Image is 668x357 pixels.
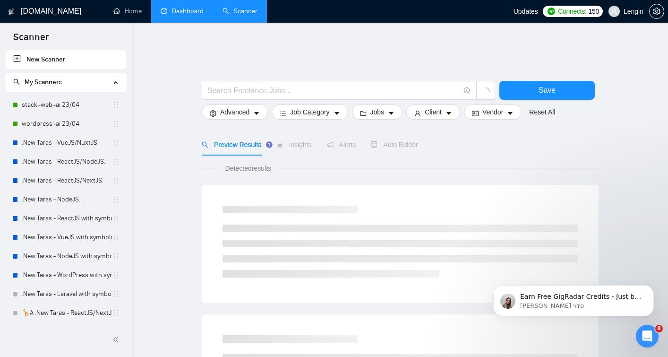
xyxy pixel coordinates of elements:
[6,304,126,322] li: 🦒A .New Taras - ReactJS/NextJS usual 23/04
[6,247,126,266] li: .New Taras - NodeJS with symbols
[112,335,122,344] span: double-left
[6,209,126,228] li: .New Taras - ReactJS with symbols
[6,171,126,190] li: .New Taras - ReactJS/NextJS.
[588,6,599,17] span: 150
[327,141,334,148] span: notification
[112,215,120,222] span: holder
[112,234,120,241] span: holder
[425,107,442,117] span: Client
[360,110,367,117] span: folder
[13,50,119,69] a: New Scanner
[112,196,120,203] span: holder
[6,285,126,304] li: .New Taras - Laravel with symbols
[13,78,62,86] span: My Scanners
[112,271,120,279] span: holder
[22,228,112,247] a: .New Taras - VueJS with symbols
[112,139,120,147] span: holder
[272,104,348,120] button: barsJob Categorycaret-down
[6,228,126,247] li: .New Taras - VueJS with symbols
[112,158,120,165] span: holder
[280,110,286,117] span: bars
[649,4,664,19] button: setting
[371,141,377,148] span: robot
[276,141,311,148] span: Insights
[202,104,268,120] button: settingAdvancedcaret-down
[649,8,664,15] a: setting
[220,107,249,117] span: Advanced
[406,104,460,120] button: userClientcaret-down
[548,8,555,15] img: upwork-logo.png
[6,152,126,171] li: .New Taras - ReactJS/NodeJS.
[22,285,112,304] a: .New Taras - Laravel with symbols
[464,104,522,120] button: idcardVendorcaret-down
[472,110,479,117] span: idcard
[22,133,112,152] a: .New Taras - VueJS/NuxtJS
[265,140,274,149] div: Tooltip anchor
[161,7,204,15] a: dashboardDashboard
[112,253,120,260] span: holder
[481,87,490,96] span: loading
[22,96,112,114] a: stack+web+ai 23/04
[388,110,394,117] span: caret-down
[539,84,556,96] span: Save
[482,107,503,117] span: Vendor
[223,7,257,15] a: searchScanner
[327,141,356,148] span: Alerts
[112,177,120,184] span: holder
[276,141,283,148] span: area-chart
[202,141,208,148] span: search
[655,325,663,332] span: 8
[22,304,112,322] a: 🦒A .New Taras - ReactJS/NextJS usual 23/04
[514,8,538,15] span: Updates
[22,190,112,209] a: .New Taras - NodeJS.
[558,6,586,17] span: Connects:
[6,114,126,133] li: wordpress+ai 23/04
[207,85,460,96] input: Search Freelance Jobs...
[6,266,126,285] li: .New Taras - WordPress with symbols
[22,152,112,171] a: .New Taras - ReactJS/NodeJS.
[479,265,668,331] iframe: Intercom notifications сообщение
[529,107,555,117] a: Reset All
[650,8,664,15] span: setting
[371,141,418,148] span: Auto Bidder
[334,110,340,117] span: caret-down
[290,107,329,117] span: Job Category
[22,209,112,228] a: .New Taras - ReactJS with symbols
[6,190,126,209] li: .New Taras - NodeJS.
[6,50,126,69] li: New Scanner
[611,8,617,15] span: user
[22,247,112,266] a: .New Taras - NodeJS with symbols
[22,266,112,285] a: .New Taras - WordPress with symbols
[112,101,120,109] span: holder
[6,96,126,114] li: stack+web+ai 23/04
[6,133,126,152] li: .New Taras - VueJS/NuxtJS
[370,107,385,117] span: Jobs
[113,7,142,15] a: homeHome
[499,81,595,100] button: Save
[464,87,470,94] span: info-circle
[352,104,403,120] button: folderJobscaret-down
[8,4,15,19] img: logo
[112,120,120,128] span: holder
[414,110,421,117] span: user
[22,114,112,133] a: wordpress+ai 23/04
[112,290,120,298] span: holder
[202,141,261,148] span: Preview Results
[219,163,278,174] span: Detected results
[445,110,452,117] span: caret-down
[13,78,20,85] span: search
[22,171,112,190] a: .New Taras - ReactJS/NextJS.
[25,78,62,86] span: My Scanners
[6,30,56,50] span: Scanner
[112,309,120,317] span: holder
[507,110,514,117] span: caret-down
[210,110,216,117] span: setting
[253,110,260,117] span: caret-down
[636,325,659,348] iframe: Intercom live chat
